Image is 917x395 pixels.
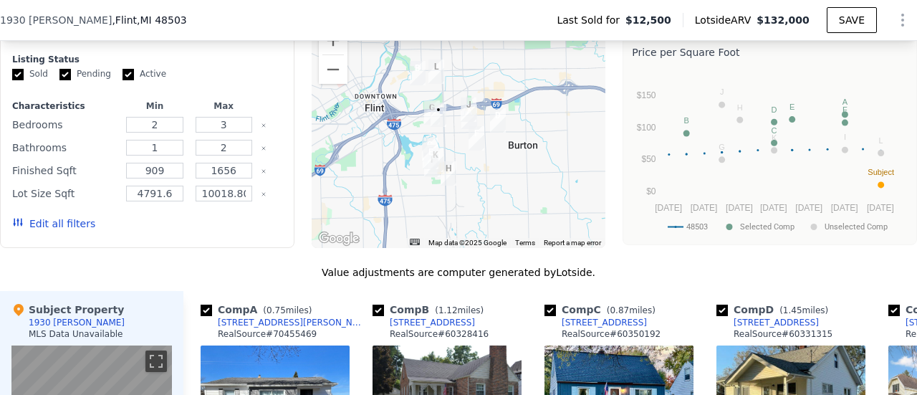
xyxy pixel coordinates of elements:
div: 601 Kensington Ave [410,61,426,85]
div: Comp D [716,303,834,317]
a: Report a map error [544,239,601,247]
span: Last Sold for [557,13,625,27]
label: Pending [59,68,111,80]
a: Terms (opens in new tab) [515,239,535,247]
text: A [842,97,848,106]
div: 1930 [PERSON_NAME] [29,317,125,328]
text: D [772,105,777,114]
div: Price per Square Foot [632,42,908,62]
text: [DATE] [691,203,718,213]
button: SAVE [827,7,877,33]
div: [STREET_ADDRESS] [562,317,647,328]
img: Google [315,229,363,248]
div: Modify Comp Filters [12,28,282,54]
div: Finished Sqft [12,161,117,181]
div: MLS Data Unavailable [29,328,123,340]
span: $12,500 [625,13,671,27]
a: Open this area in Google Maps (opens a new window) [315,229,363,248]
text: L [879,136,883,145]
div: 3399 Bilsky St [469,126,484,151]
text: Subject [868,168,895,176]
div: Listing Status [12,54,282,65]
span: 1.12 [438,305,458,315]
text: [DATE] [726,203,753,213]
a: [STREET_ADDRESS][PERSON_NAME] [201,317,367,328]
text: [DATE] [831,203,858,213]
div: 1905 Whittlesey St [424,100,440,125]
text: [DATE] [796,203,823,213]
div: 3126 Shaw St [441,161,456,186]
a: [STREET_ADDRESS] [544,317,647,328]
div: Comp C [544,303,661,317]
span: ( miles) [601,305,661,315]
text: $50 [642,154,656,164]
span: 0.87 [610,305,629,315]
input: Pending [59,69,71,80]
text: C [772,126,777,135]
div: 514 Chalmers St [428,60,444,84]
text: F [842,105,848,114]
div: Max [192,100,255,112]
text: H [737,103,743,112]
span: , MI 48503 [137,14,187,26]
div: Min [123,100,186,112]
label: Active [123,68,166,80]
span: ( miles) [429,305,489,315]
text: $0 [646,186,656,196]
span: ( miles) [257,305,317,315]
div: Lot Size Sqft [12,184,117,204]
button: Show Options [888,6,917,34]
span: 1.45 [783,305,802,315]
div: 3106 Dearborn Ave [422,138,438,162]
span: $132,000 [757,14,810,26]
span: , Flint [112,13,186,27]
label: Sold [12,68,48,80]
button: Zoom out [319,55,347,84]
button: Clear [261,168,267,174]
div: Subject Property [11,303,124,317]
div: RealSource # 70455469 [218,328,317,340]
text: G [719,143,726,151]
text: 48503 [686,222,708,232]
button: Clear [261,191,267,197]
button: Toggle fullscreen view [145,351,167,372]
text: $100 [637,123,656,133]
text: Unselected Comp [825,222,888,232]
div: [STREET_ADDRESS][PERSON_NAME] [218,317,367,328]
input: Active [123,69,134,80]
button: Keyboard shortcuts [410,239,420,245]
span: Map data ©2025 Google [428,239,506,247]
a: [STREET_ADDRESS] [373,317,475,328]
div: Comp A [201,303,317,317]
div: 4173 Lippincott Blvd [490,108,506,133]
input: Sold [12,69,24,80]
div: [STREET_ADDRESS] [390,317,475,328]
button: Clear [261,146,267,151]
text: B [684,116,689,125]
span: ( miles) [774,305,834,315]
div: [STREET_ADDRESS] [734,317,819,328]
div: RealSource # 60350192 [562,328,661,340]
span: Lotside ARV [695,13,757,27]
div: Comp B [373,303,489,317]
text: [DATE] [760,203,787,213]
button: Clear [261,123,267,128]
div: Bathrooms [12,138,117,158]
svg: A chart. [632,62,904,242]
div: Bedrooms [12,115,117,135]
text: J [720,87,724,96]
text: Selected Comp [740,222,794,232]
div: 3526 Evergreen Pkwy [461,97,476,122]
div: RealSource # 60328416 [390,328,489,340]
div: RealSource # 60331315 [734,328,832,340]
text: K [772,133,777,142]
a: [STREET_ADDRESS] [716,317,819,328]
span: 0.75 [267,305,286,315]
text: $150 [637,90,656,100]
text: I [844,133,846,141]
text: [DATE] [867,203,894,213]
div: Characteristics [12,100,117,112]
div: 3420 Dearborn Ave [423,145,438,169]
text: E [789,103,794,111]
